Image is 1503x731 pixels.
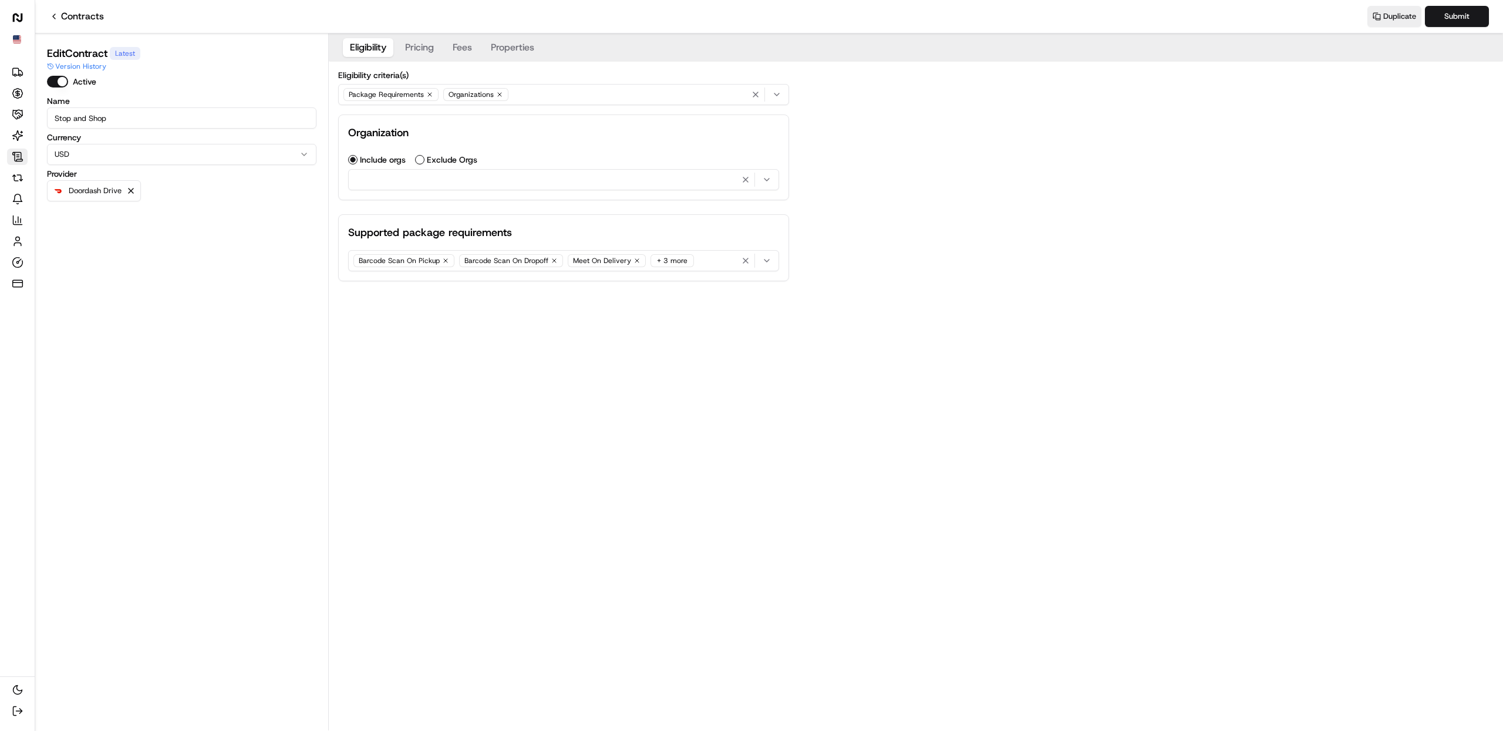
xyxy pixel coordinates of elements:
[349,90,424,99] span: Package Requirements
[1425,6,1489,27] button: Submit
[360,156,406,164] label: Include orgs
[47,97,316,105] label: Name
[52,185,122,197] button: Doordash Drive
[651,254,694,267] div: + 3 more
[446,38,479,57] button: Fees
[348,224,779,241] h2: Supported package requirements
[359,256,440,265] span: Barcode Scan On Pickup
[464,256,548,265] span: Barcode Scan On Dropoff
[343,38,393,57] button: Eligibility
[47,180,141,201] button: Doordash Drive
[398,38,441,57] button: Pricing
[1367,6,1421,27] button: Duplicate
[484,38,541,57] button: Properties
[427,156,477,164] label: Exclude Orgs
[110,47,140,60] div: Latest
[47,62,106,71] button: Version History
[49,9,104,23] a: Contracts
[47,170,316,178] label: Provider
[52,185,64,197] img: doordash_logo_v2.png
[348,124,779,141] h2: Organization
[338,84,789,105] button: Package RequirementsOrganizations
[338,71,789,79] label: Eligibility criteria(s)
[47,45,107,62] h1: Edit Contract
[73,78,96,86] label: Active
[47,133,316,142] label: Currency
[449,90,494,99] span: Organizations
[573,256,631,265] span: Meet On Delivery
[13,35,21,43] img: Flag of us
[69,186,122,196] p: Doordash Drive
[348,250,779,271] button: Barcode Scan On PickupBarcode Scan On DropoffMeet On Delivery+ 3 more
